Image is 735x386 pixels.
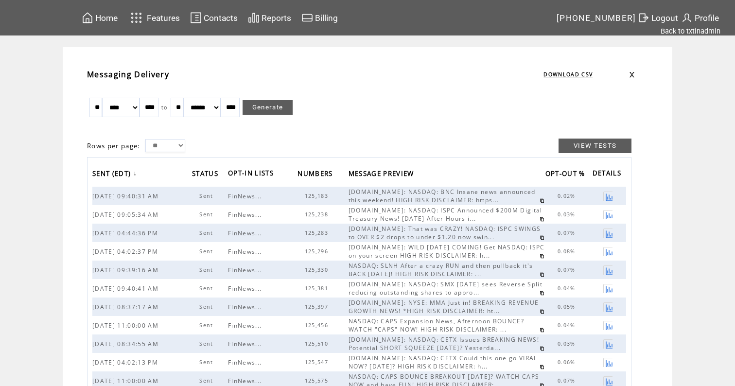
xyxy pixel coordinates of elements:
img: creidtcard.svg [301,12,313,24]
img: features.svg [128,10,145,26]
span: Logout [651,13,678,23]
span: 125,381 [305,285,331,292]
span: [DATE] 08:34:55 AM [92,340,161,348]
span: 125,296 [305,248,331,255]
span: Messaging Delivery [87,69,169,80]
span: [DATE] 04:02:37 PM [92,247,160,256]
span: [DOMAIN_NAME]: NYSE: MMA Just in! BREAKING REVENUE GROWTH NEWS! *HIGH RISK DISCLAIMER: ht... [349,298,539,315]
span: 125,397 [305,303,331,310]
span: 0.07% [558,377,578,384]
span: Billing [315,13,338,23]
span: FinNews... [228,377,264,385]
a: STATUS [192,166,223,182]
span: SENT (EDT) [92,167,133,183]
a: SENT (EDT)↓ [92,166,140,182]
span: Reports [262,13,291,23]
span: 0.07% [558,266,578,273]
span: Sent [199,229,215,236]
span: 125,510 [305,340,331,347]
span: FinNews... [228,358,264,367]
span: MESSAGE PREVIEW [349,167,417,183]
a: Billing [300,10,339,25]
span: FinNews... [228,192,264,200]
span: [DATE] 09:39:16 AM [92,266,161,274]
img: contacts.svg [190,12,202,24]
span: 125,183 [305,193,331,199]
span: 125,283 [305,229,331,236]
a: Back to txtinadmin [661,27,720,35]
span: [DATE] 09:05:34 AM [92,211,161,219]
img: exit.svg [638,12,649,24]
span: [DOMAIN_NAME]: That was CRAZY! NASDAQ: ISPC SWINGS to OVER $2 drops to under $1.20 now swin... [349,225,541,241]
a: VIEW TESTS [559,139,631,153]
span: 0.03% [558,340,578,347]
span: FinNews... [228,247,264,256]
span: 125,238 [305,211,331,218]
span: [DATE] 08:37:17 AM [92,303,161,311]
span: Contacts [204,13,238,23]
span: [DATE] 09:40:31 AM [92,192,161,200]
span: 125,547 [305,359,331,366]
span: Sent [199,193,215,199]
span: [DOMAIN_NAME]: NASDAQ: SMX [DATE] sees Reverse Split reducing outstanding shares to appro... [349,280,542,297]
span: FinNews... [228,211,264,219]
span: [DOMAIN_NAME]: NASDAQ: CETX Could this one go VIRAL NOW? [DATE]? HIGH RISK DISCLAIMER: h... [349,354,538,370]
span: FinNews... [228,340,264,348]
span: [DATE] 09:40:41 AM [92,284,161,293]
span: [DATE] 04:44:36 PM [92,229,160,237]
span: Sent [199,211,215,218]
span: Sent [199,340,215,347]
span: NASDAQ: SLNH After a crazy RUN and then pullback it's BACK [DATE]! HIGH RISK DISCLAIMER: ... [349,262,533,278]
a: Logout [636,10,680,25]
span: Rows per page: [87,141,140,150]
img: profile.svg [681,12,693,24]
span: STATUS [192,167,221,183]
span: [DOMAIN_NAME]: WILD [DATE] COMING! Get NASDAQ: ISPC on your screen HIGH RISK DISCLAIMER: h... [349,243,545,260]
span: NASDAQ: CAPS Expansion News, Afternoon BOUNCE? WATCH "CAPS" NOW! HIGH RISK DISCLAIMER: ... [349,317,524,333]
span: FinNews... [228,303,264,311]
span: 125,456 [305,322,331,329]
a: Profile [680,10,720,25]
span: OPT-OUT % [545,167,588,183]
span: 0.04% [558,322,578,329]
span: FinNews... [228,229,264,237]
span: FinNews... [228,321,264,330]
span: 125,575 [305,377,331,384]
a: Generate [243,100,293,115]
span: 0.04% [558,285,578,292]
span: FinNews... [228,284,264,293]
a: Home [80,10,119,25]
span: [DOMAIN_NAME]: NASDAQ: CETX Issues BREAKING NEWS! Potential SHORT SQUEEZE [DATE]? Yesterda... [349,335,539,352]
span: [DATE] 11:00:00 AM [92,321,161,330]
span: [PHONE_NUMBER] [557,13,636,23]
span: 0.05% [558,303,578,310]
a: DOWNLOAD CSV [543,71,593,78]
span: [DATE] 04:02:13 PM [92,358,160,367]
a: Reports [246,10,293,25]
span: Features [147,13,180,23]
span: Profile [695,13,719,23]
img: home.svg [82,12,93,24]
span: Sent [199,322,215,329]
img: chart.svg [248,12,260,24]
span: [DOMAIN_NAME]: NASDAQ: ISPC Announced $200M Digital Treasury News! [DATE] After Hours i... [349,206,542,223]
a: OPT-OUT % [545,166,590,182]
span: Sent [199,377,215,384]
span: Sent [199,285,215,292]
span: 0.08% [558,248,578,255]
span: [DOMAIN_NAME]: NASDAQ: BNC Insane news announced this weekend! HIGH RISK DISCLAIMER: https... [349,188,536,204]
span: DETAILS [593,166,624,182]
span: 0.03% [558,211,578,218]
span: Sent [199,248,215,255]
a: MESSAGE PREVIEW [349,166,419,182]
span: 0.02% [558,193,578,199]
span: to [161,104,168,111]
span: Sent [199,359,215,366]
a: Features [126,8,181,27]
span: OPT-IN LISTS [228,166,276,182]
a: NUMBERS [297,166,337,182]
span: 0.07% [558,229,578,236]
a: Contacts [189,10,239,25]
span: 125,330 [305,266,331,273]
span: Home [95,13,118,23]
